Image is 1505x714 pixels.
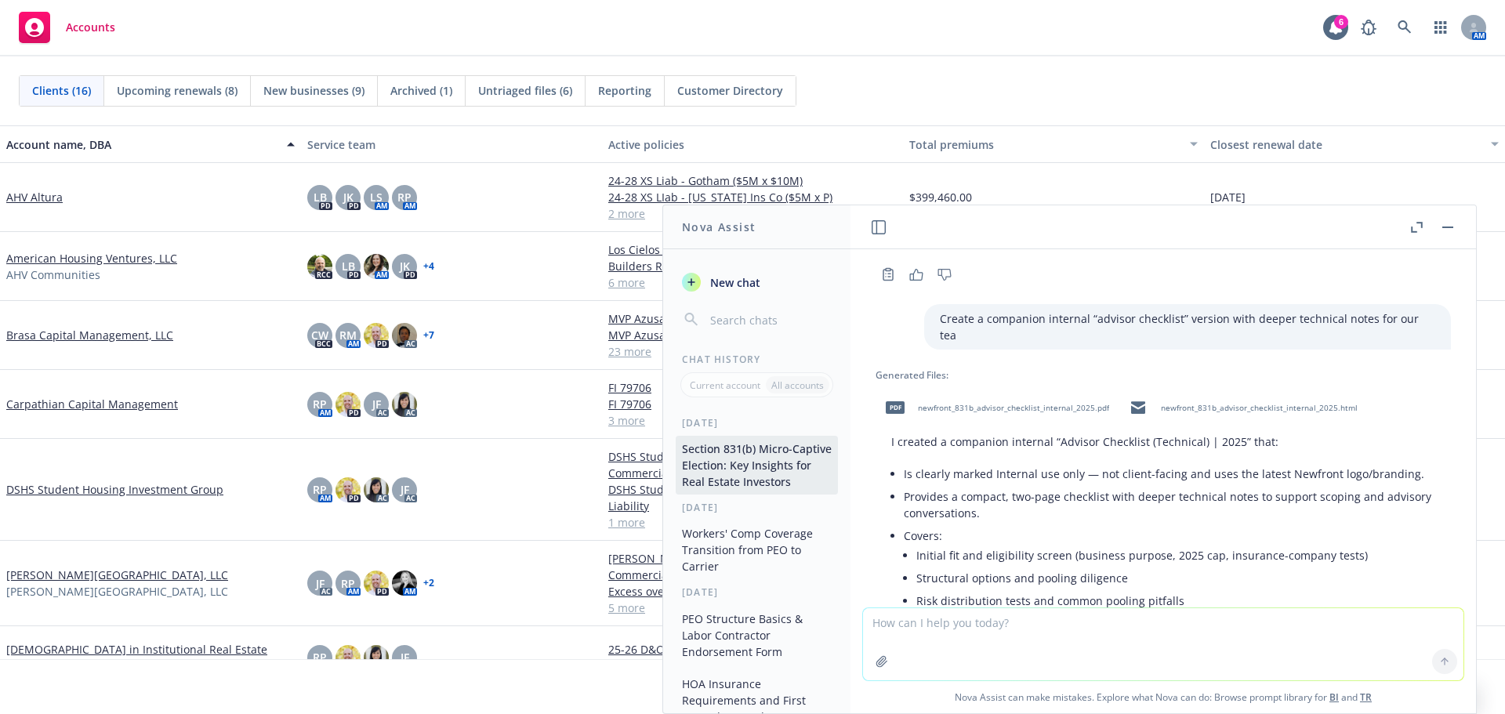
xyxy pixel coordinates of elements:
[932,263,957,285] button: Thumbs down
[341,575,355,592] span: RP
[677,82,783,99] span: Customer Directory
[117,82,238,99] span: Upcoming renewals (8)
[364,645,389,670] img: photo
[771,379,824,392] p: All accounts
[372,396,381,412] span: JF
[478,82,572,99] span: Untriaged files (6)
[263,82,364,99] span: New businesses (9)
[909,189,972,205] span: $399,460.00
[918,403,1109,413] span: newfront_831b_advisor_checklist_internal_2025.pdf
[916,589,1435,612] li: Risk distribution tests and common pooling pitfalls
[707,274,760,291] span: New chat
[916,544,1435,567] li: Initial fit and eligibility screen (business purpose, 2025 cap, insurance-company tests)
[66,21,115,34] span: Accounts
[707,309,832,331] input: Search chats
[1204,125,1505,163] button: Closest renewal date
[1334,15,1348,29] div: 6
[876,388,1112,427] div: pdfnewfront_831b_advisor_checklist_internal_2025.pdf
[608,550,897,583] a: [PERSON_NAME][GEOGRAPHIC_DATA], LLC - Commercial Package
[1389,12,1420,43] a: Search
[364,254,389,279] img: photo
[1360,690,1372,704] a: TR
[6,250,177,266] a: American Housing Ventures, LLC
[6,189,63,205] a: AHV Altura
[608,600,897,616] a: 5 more
[313,481,327,498] span: RP
[6,567,228,583] a: [PERSON_NAME][GEOGRAPHIC_DATA], LLC
[598,82,651,99] span: Reporting
[314,189,327,205] span: LB
[423,331,434,340] a: + 7
[400,258,410,274] span: JK
[392,571,417,596] img: photo
[608,343,897,360] a: 23 more
[390,82,452,99] span: Archived (1)
[663,501,850,514] div: [DATE]
[335,477,361,502] img: photo
[307,254,332,279] img: photo
[335,645,361,670] img: photo
[1161,403,1358,413] span: newfront_831b_advisor_checklist_internal_2025.html
[423,262,434,271] a: + 4
[608,172,897,189] a: 24-28 XS Liab - Gotham ($5M x $10M)
[608,641,897,658] a: 25-26 D&O and EPL
[903,125,1204,163] button: Total premiums
[608,136,897,153] div: Active policies
[307,136,596,153] div: Service team
[13,5,121,49] a: Accounts
[857,681,1470,713] span: Nova Assist can make mistakes. Explore what Nova can do: Browse prompt library for and
[916,567,1435,589] li: Structural options and pooling diligence
[401,481,409,498] span: JF
[6,583,228,600] span: [PERSON_NAME][GEOGRAPHIC_DATA], LLC
[909,136,1180,153] div: Total premiums
[1210,189,1246,205] span: [DATE]
[1425,12,1456,43] a: Switch app
[6,396,178,412] a: Carpathian Capital Management
[339,327,357,343] span: RM
[608,514,897,531] a: 1 more
[608,205,897,222] a: 2 more
[364,477,389,502] img: photo
[608,241,897,258] a: Los Cielos Builders Risk
[6,641,295,674] a: [DEMOGRAPHIC_DATA] in Institutional Real Estate (FIIRE)
[6,136,277,153] div: Account name, DBA
[608,396,897,412] a: FI 79706
[392,323,417,348] img: photo
[608,448,897,481] a: DSHS Student Housing Investment Group - Commercial Property
[602,125,903,163] button: Active policies
[397,189,412,205] span: RP
[881,267,895,281] svg: Copy to clipboard
[608,658,897,674] a: 25-26 GL - NIAC
[392,392,417,417] img: photo
[401,649,409,665] span: JF
[608,274,897,291] a: 6 more
[608,310,897,327] a: MVP Azusa Foothill LLC | Excess $1M x $5M
[335,392,361,417] img: photo
[608,412,897,429] a: 3 more
[608,327,897,343] a: MVP Azusa Foothill LLC
[364,571,389,596] img: photo
[6,266,100,283] span: AHV Communities
[904,462,1435,485] li: Is clearly marked Internal use only — not client-facing and uses the latest Newfront logo/branding.
[1329,690,1339,704] a: BI
[663,353,850,366] div: Chat History
[676,268,838,296] button: New chat
[6,481,223,498] a: DSHS Student Housing Investment Group
[313,396,327,412] span: RP
[663,585,850,599] div: [DATE]
[676,606,838,665] button: PEO Structure Basics & Labor Contractor Endorsement Form
[1119,388,1361,427] div: newfront_831b_advisor_checklist_internal_2025.html
[940,310,1435,343] p: Create a companion internal “advisor checklist” version with deeper technical notes for our tea
[311,327,328,343] span: CW
[608,189,897,205] a: 24-28 XS LIab - [US_STATE] Ins Co ($5M x P)
[663,416,850,429] div: [DATE]
[423,578,434,588] a: + 2
[313,649,327,665] span: RP
[1353,12,1384,43] a: Report a Bug
[904,485,1435,524] li: Provides a compact, two-page checklist with deeper technical notes to support scoping and advisor...
[608,258,897,274] a: Builders Risk
[608,481,897,514] a: DSHS Student Housing Investment Group - Excess Liability
[608,379,897,396] a: FI 79706
[682,219,756,235] h1: Nova Assist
